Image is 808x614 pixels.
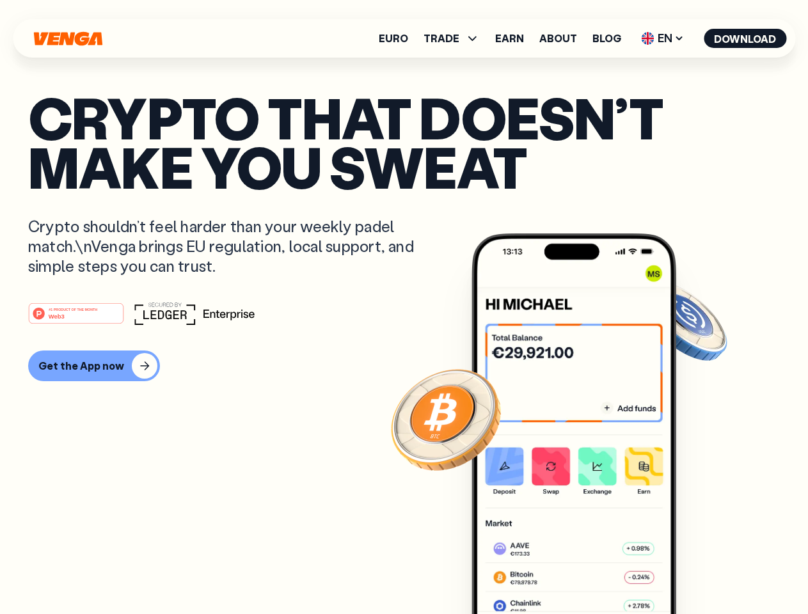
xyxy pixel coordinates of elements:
a: #1 PRODUCT OF THE MONTHWeb3 [28,310,124,327]
button: Download [704,29,786,48]
a: Get the App now [28,350,780,381]
p: Crypto that doesn’t make you sweat [28,93,780,191]
p: Crypto shouldn’t feel harder than your weekly padel match.\nVenga brings EU regulation, local sup... [28,216,432,276]
a: Earn [495,33,524,43]
span: TRADE [424,33,459,43]
img: USDC coin [638,275,730,367]
div: Get the App now [38,359,124,372]
span: TRADE [424,31,480,46]
button: Get the App now [28,350,160,381]
a: Blog [592,33,621,43]
a: About [539,33,577,43]
svg: Home [32,31,104,46]
span: EN [637,28,688,49]
img: Bitcoin [388,361,503,476]
img: flag-uk [641,32,654,45]
tspan: Web3 [49,312,65,319]
tspan: #1 PRODUCT OF THE MONTH [49,307,97,311]
a: Euro [379,33,408,43]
